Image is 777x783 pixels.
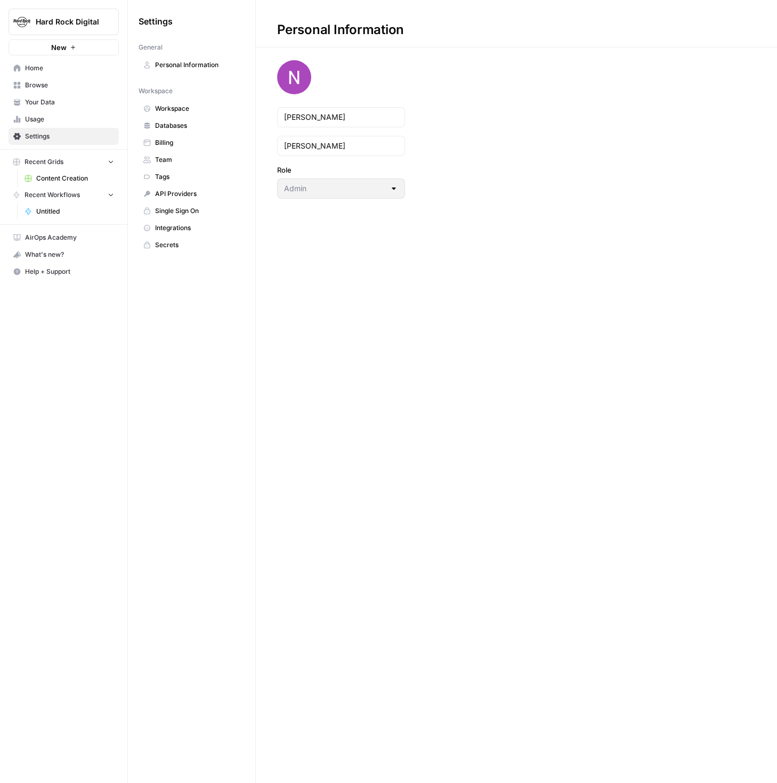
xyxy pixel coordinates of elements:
img: avatar [277,60,311,94]
span: Usage [25,115,114,124]
span: AirOps Academy [25,233,114,242]
span: Content Creation [36,174,114,183]
a: AirOps Academy [9,229,119,246]
span: Integrations [155,223,240,233]
span: Team [155,155,240,165]
span: General [139,43,163,52]
span: Personal Information [155,60,240,70]
span: Workspace [139,86,173,96]
a: Team [139,151,245,168]
button: New [9,39,119,55]
span: Home [25,63,114,73]
a: Usage [9,111,119,128]
span: New [51,42,67,53]
a: Personal Information [139,56,245,74]
span: Recent Workflows [25,190,80,200]
span: Databases [155,121,240,130]
a: Untitled [20,203,119,220]
a: Content Creation [20,170,119,187]
a: Secrets [139,236,245,254]
span: Recent Grids [25,157,63,167]
button: Recent Workflows [9,187,119,203]
span: Tags [155,172,240,182]
span: Hard Rock Digital [36,17,100,27]
button: Recent Grids [9,154,119,170]
a: Your Data [9,94,119,111]
button: What's new? [9,246,119,263]
div: What's new? [9,247,118,263]
a: Databases [139,117,245,134]
span: Workspace [155,104,240,113]
img: Hard Rock Digital Logo [12,12,31,31]
a: Home [9,60,119,77]
button: Workspace: Hard Rock Digital [9,9,119,35]
span: Browse [25,80,114,90]
a: Billing [139,134,245,151]
a: Settings [9,128,119,145]
span: API Providers [155,189,240,199]
span: Billing [155,138,240,148]
a: Single Sign On [139,202,245,219]
a: Workspace [139,100,245,117]
span: Settings [25,132,114,141]
span: Secrets [155,240,240,250]
span: Single Sign On [155,206,240,216]
a: Tags [139,168,245,185]
span: Help + Support [25,267,114,276]
a: API Providers [139,185,245,202]
span: Your Data [25,97,114,107]
a: Integrations [139,219,245,236]
label: Role [277,165,405,175]
button: Help + Support [9,263,119,280]
a: Browse [9,77,119,94]
span: Untitled [36,207,114,216]
div: Personal Information [256,21,425,38]
span: Settings [139,15,173,28]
